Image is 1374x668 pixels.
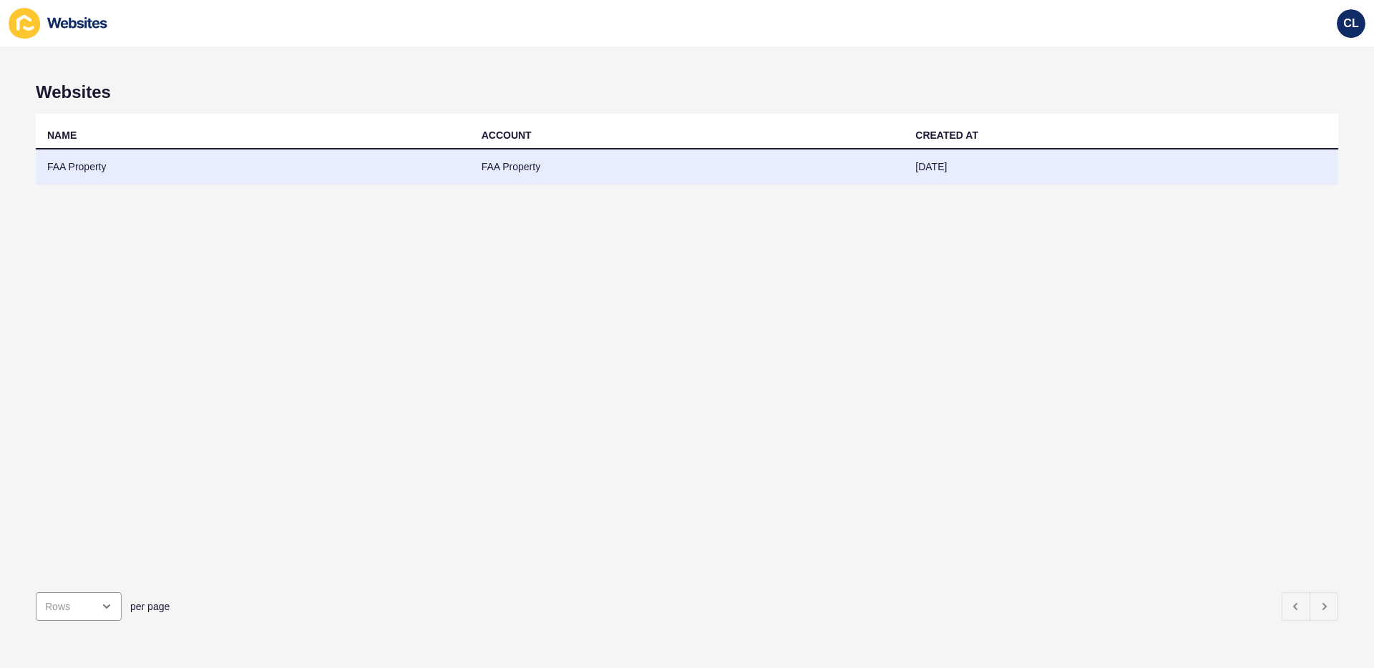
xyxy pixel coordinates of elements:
[470,149,905,185] td: FAA Property
[904,149,1338,185] td: [DATE]
[915,128,978,142] div: CREATED AT
[36,82,1338,102] h1: Websites
[1343,16,1358,31] span: CL
[36,592,122,621] div: open menu
[482,128,532,142] div: ACCOUNT
[130,599,170,614] span: per page
[47,128,77,142] div: NAME
[36,149,470,185] td: FAA Property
